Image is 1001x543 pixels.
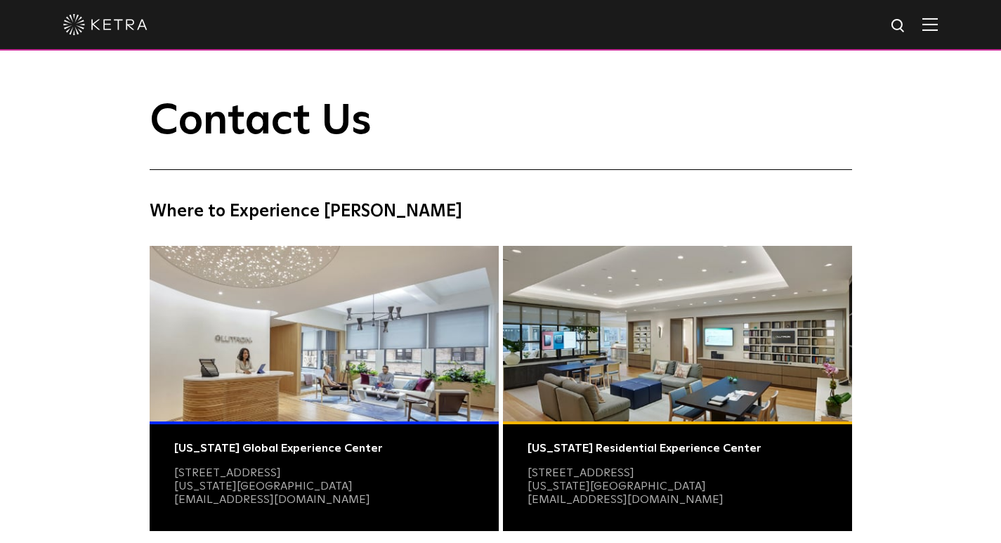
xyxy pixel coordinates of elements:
[503,246,852,421] img: Residential Photo@2x
[174,467,281,478] a: [STREET_ADDRESS]
[890,18,908,35] img: search icon
[528,494,724,505] a: [EMAIL_ADDRESS][DOMAIN_NAME]
[174,480,353,492] a: [US_STATE][GEOGRAPHIC_DATA]
[174,494,370,505] a: [EMAIL_ADDRESS][DOMAIN_NAME]
[150,198,852,225] h4: Where to Experience [PERSON_NAME]
[528,467,634,478] a: [STREET_ADDRESS]
[528,442,827,455] div: [US_STATE] Residential Experience Center
[922,18,938,31] img: Hamburger%20Nav.svg
[150,98,852,170] h1: Contact Us
[150,246,499,421] img: Commercial Photo@2x
[174,442,474,455] div: [US_STATE] Global Experience Center
[528,480,706,492] a: [US_STATE][GEOGRAPHIC_DATA]
[63,14,148,35] img: ketra-logo-2019-white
